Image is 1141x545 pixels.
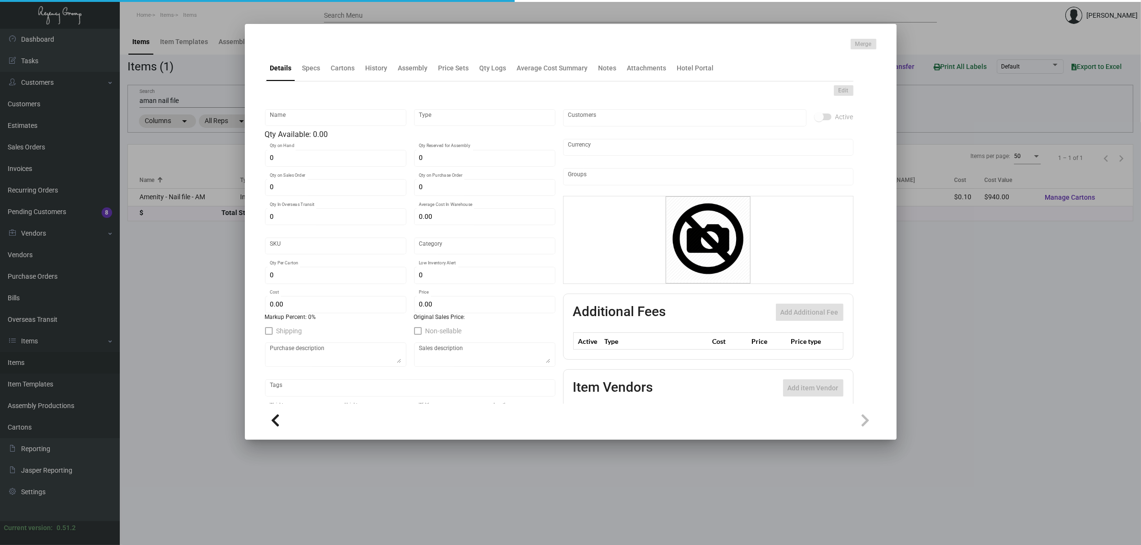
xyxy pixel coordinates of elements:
th: Type [602,333,710,350]
h2: Item Vendors [573,379,653,397]
button: Merge [851,39,876,49]
span: Edit [839,87,849,95]
span: Shipping [277,325,302,337]
button: Add Additional Fee [776,304,843,321]
input: Add new.. [568,173,848,181]
span: Active [835,111,853,123]
div: Specs [302,63,321,73]
th: Active [573,333,602,350]
button: Add item Vendor [783,379,843,397]
h2: Additional Fees [573,304,666,321]
div: Average Cost Summary [517,63,588,73]
div: Qty Available: 0.00 [265,129,555,140]
span: Add item Vendor [788,384,839,392]
div: Notes [599,63,617,73]
div: Details [270,63,292,73]
div: Hotel Portal [677,63,714,73]
th: Price type [788,333,831,350]
span: Merge [855,40,872,48]
span: Add Additional Fee [781,308,839,316]
div: Price Sets [438,63,469,73]
input: Add new.. [568,114,801,122]
div: Current version: [4,523,53,533]
th: Price [749,333,788,350]
div: History [366,63,388,73]
div: 0.51.2 [57,523,76,533]
div: Assembly [398,63,428,73]
div: Attachments [627,63,667,73]
th: Cost [710,333,749,350]
span: Non-sellable [426,325,462,337]
div: Cartons [331,63,355,73]
button: Edit [834,85,853,96]
div: Qty Logs [480,63,507,73]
